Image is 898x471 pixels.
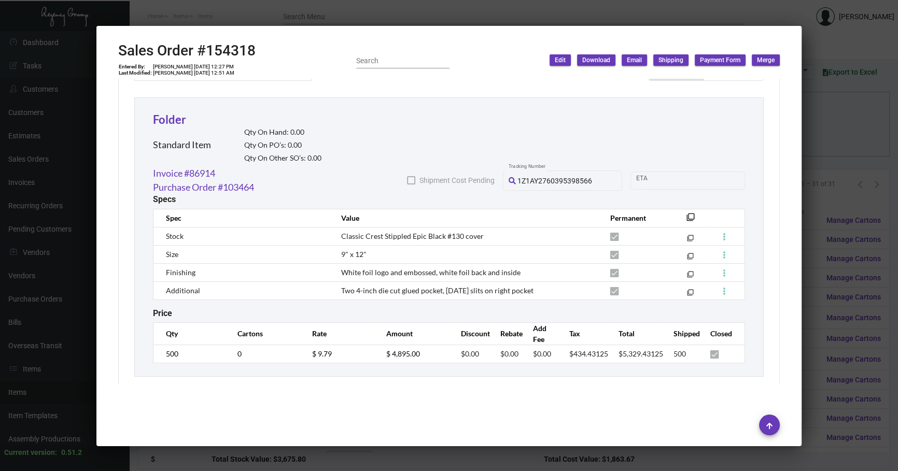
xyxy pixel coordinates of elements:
[461,349,479,358] span: $0.00
[419,174,495,187] span: Shipment Cost Pending
[153,112,186,126] a: Folder
[700,56,740,65] span: Payment Form
[600,209,671,227] th: Permanent
[152,70,235,76] td: [PERSON_NAME] [DATE] 12:51 AM
[608,322,663,345] th: Total
[559,322,608,345] th: Tax
[153,139,211,151] h2: Standard Item
[695,54,746,66] button: Payment Form
[244,128,321,137] h2: Qty On Hand: 0.00
[687,237,694,244] mat-icon: filter_none
[533,349,551,358] span: $0.00
[244,154,321,163] h2: Qty On Other SO’s: 0.00
[451,322,490,345] th: Discount
[153,308,172,318] h2: Price
[153,322,228,345] th: Qty
[687,273,694,280] mat-icon: filter_none
[341,250,367,259] span: 9" x 12"
[302,322,376,345] th: Rate
[523,322,559,345] th: Add Fee
[341,232,484,240] span: Classic Crest Stippled Epic Black #130 cover
[331,209,600,227] th: Value
[341,286,534,295] span: Two 4-inch die cut glued pocket, [DATE] slits on right pocket
[677,176,727,184] input: End date
[376,322,451,345] th: Amount
[550,54,571,66] button: Edit
[153,194,176,204] h2: Specs
[227,322,302,345] th: Cartons
[636,176,668,184] input: Start date
[118,70,152,76] td: Last Modified:
[153,180,254,194] a: Purchase Order #103464
[153,166,215,180] a: Invoice #86914
[166,286,200,295] span: Additional
[622,54,647,66] button: Email
[658,56,683,65] span: Shipping
[757,56,775,65] span: Merge
[166,250,178,259] span: Size
[500,349,518,358] span: $0.00
[341,268,521,277] span: White foil logo and embossed, white foil back and inside
[166,268,195,277] span: Finishing
[577,54,615,66] button: Download
[555,56,566,65] span: Edit
[627,56,642,65] span: Email
[687,291,694,298] mat-icon: filter_none
[118,42,256,60] h2: Sales Order #154318
[244,141,321,150] h2: Qty On PO’s: 0.00
[490,322,523,345] th: Rebate
[673,349,686,358] span: 500
[687,255,694,262] mat-icon: filter_none
[152,64,235,70] td: [PERSON_NAME] [DATE] 12:27 PM
[752,54,780,66] button: Merge
[569,349,608,358] span: $434.43125
[700,322,745,345] th: Closed
[61,447,82,458] div: 0.51.2
[686,216,695,224] mat-icon: filter_none
[166,232,184,240] span: Stock
[619,349,663,358] span: $5,329.43125
[153,209,331,227] th: Spec
[582,56,610,65] span: Download
[663,322,700,345] th: Shipped
[653,54,689,66] button: Shipping
[4,447,57,458] div: Current version:
[517,177,592,185] span: 1Z1AY2760395398566
[118,64,152,70] td: Entered By:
